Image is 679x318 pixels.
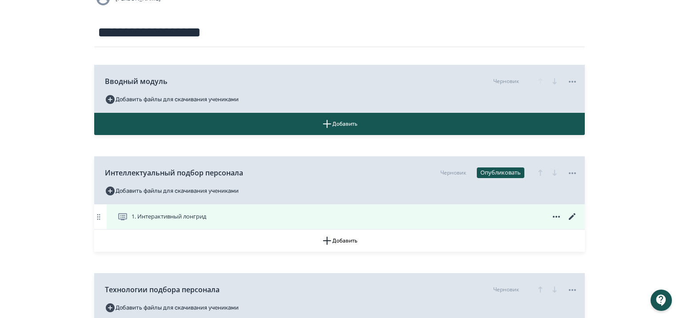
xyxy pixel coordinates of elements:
div: Черновик [493,77,519,85]
span: 1. Интерактивный лонгрид [132,212,206,221]
div: Черновик [493,286,519,294]
span: Интеллектуальный подбор персонала [105,167,243,178]
button: Добавить [94,113,585,135]
button: Добавить файлы для скачивания учениками [105,92,239,107]
button: Добавить [94,230,585,252]
div: 1. Интерактивный лонгрид [94,204,585,230]
span: Вводный модуль [105,76,168,87]
button: Добавить файлы для скачивания учениками [105,184,239,198]
span: Технологии подбора персонала [105,284,220,295]
div: Черновик [440,169,466,177]
button: Добавить файлы для скачивания учениками [105,301,239,315]
button: Опубликовать [477,167,524,178]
